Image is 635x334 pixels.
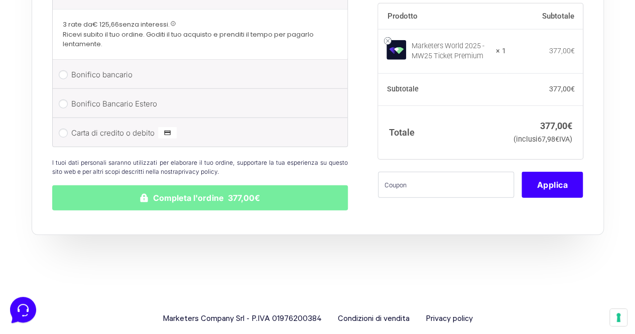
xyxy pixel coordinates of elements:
img: dark [32,56,52,76]
img: Carta di credito o debito [158,127,177,139]
th: Totale [378,105,506,159]
button: Home [8,242,70,265]
strong: × 1 [496,46,506,56]
span: 67,98 [538,135,559,144]
p: I tuoi dati personali saranno utilizzati per elaborare il tuo ordine, supportare la tua esperienz... [52,158,348,176]
bdi: 377,00 [549,85,574,93]
th: Subtotale [506,4,583,30]
a: Condizioni di vendita [338,312,410,326]
div: Marketers World 2025 - MW25 Ticket Premium [411,41,489,61]
a: Privacy policy [426,312,473,326]
button: Messaggi [70,242,132,265]
p: Messaggi [87,256,114,265]
bdi: 377,00 [540,121,572,131]
label: Carta di credito o debito [71,126,326,141]
button: Inizia una conversazione [16,84,185,104]
th: Subtotale [378,74,506,106]
input: Coupon [378,172,514,198]
span: € [570,47,574,55]
span: € [567,121,572,131]
span: € [570,85,574,93]
small: (inclusi IVA) [514,135,572,144]
button: Completa l'ordine 377,00€ [52,185,348,210]
button: Le tue preferenze relative al consenso per le tecnologie di tracciamento [610,309,627,326]
span: Inizia una conversazione [65,90,148,98]
span: € [555,135,559,144]
img: Marketers World 2025 - MW25 Ticket Premium [387,40,406,60]
p: Home [30,256,47,265]
label: Bonifico bancario [71,67,326,82]
iframe: Customerly Messenger Launcher [8,295,38,325]
span: Marketers Company Srl - P.IVA 01976200384 [163,312,322,326]
input: Cerca un articolo... [23,146,164,156]
th: Prodotto [378,4,506,30]
a: Apri Centro Assistenza [107,125,185,133]
button: Aiuto [131,242,193,265]
span: Trova una risposta [16,125,78,133]
a: privacy policy [178,168,217,175]
img: dark [16,56,36,76]
label: Bonifico Bancario Estero [71,96,326,112]
img: dark [48,56,68,76]
h2: Ciao da Marketers 👋 [8,8,169,24]
button: Applica [522,172,583,198]
p: Aiuto [155,256,169,265]
span: Le tue conversazioni [16,40,85,48]
bdi: 377,00 [549,47,574,55]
